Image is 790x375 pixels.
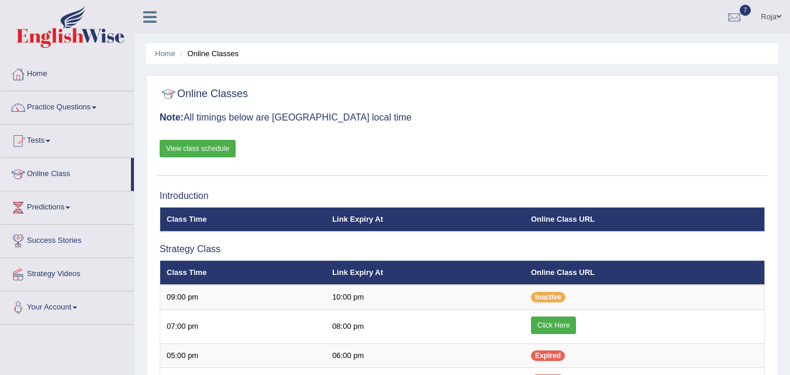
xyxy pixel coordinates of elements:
td: 08:00 pm [326,309,525,343]
a: Home [1,58,134,87]
b: Note: [160,112,184,122]
h3: Strategy Class [160,244,765,254]
td: 07:00 pm [160,309,326,343]
h3: Introduction [160,191,765,201]
h2: Online Classes [160,85,248,103]
li: Online Classes [177,48,239,59]
a: Tests [1,125,134,154]
th: Online Class URL [525,207,765,232]
span: Inactive [531,292,565,302]
a: Home [155,49,175,58]
a: Your Account [1,291,134,321]
td: 06:00 pm [326,343,525,368]
span: 7 [740,5,751,16]
th: Class Time [160,207,326,232]
span: Expired [531,350,565,361]
th: Online Class URL [525,260,765,285]
a: Predictions [1,191,134,221]
a: Online Class [1,158,131,187]
h3: All timings below are [GEOGRAPHIC_DATA] local time [160,112,765,123]
th: Link Expiry At [326,207,525,232]
td: 09:00 pm [160,285,326,309]
a: Practice Questions [1,91,134,121]
a: Success Stories [1,225,134,254]
td: 05:00 pm [160,343,326,368]
a: View class schedule [160,140,236,157]
a: Strategy Videos [1,258,134,287]
a: Click Here [531,316,576,334]
th: Class Time [160,260,326,285]
th: Link Expiry At [326,260,525,285]
td: 10:00 pm [326,285,525,309]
